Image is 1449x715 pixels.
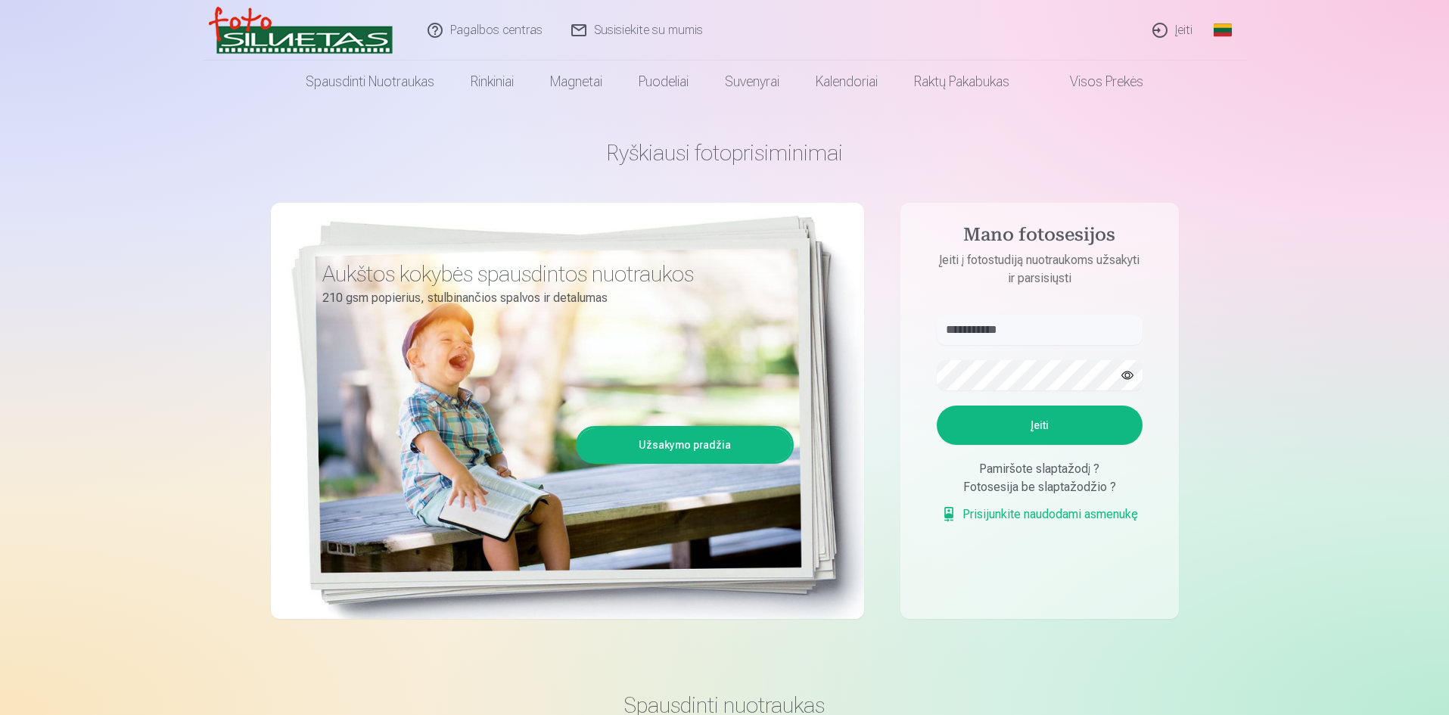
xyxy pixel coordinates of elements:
a: Raktų pakabukas [896,61,1028,103]
div: Pamiršote slaptažodį ? [937,460,1143,478]
button: Įeiti [937,406,1143,445]
p: Įeiti į fotostudiją nuotraukoms užsakyti ir parsisiųsti [922,251,1158,288]
a: Magnetai [532,61,620,103]
h4: Mano fotosesijos [922,224,1158,251]
h1: Ryškiausi fotoprisiminimai [271,139,1179,166]
a: Prisijunkite naudodami asmenukę [941,505,1138,524]
h3: Aukštos kokybės spausdintos nuotraukos [322,260,782,288]
img: /v3 [209,6,393,54]
a: Kalendoriai [798,61,896,103]
a: Puodeliai [620,61,707,103]
a: Rinkiniai [452,61,532,103]
p: 210 gsm popierius, stulbinančios spalvos ir detalumas [322,288,782,309]
a: Spausdinti nuotraukas [288,61,452,103]
a: Užsakymo pradžia [578,428,791,462]
a: Suvenyrai [707,61,798,103]
div: Fotosesija be slaptažodžio ? [937,478,1143,496]
a: Visos prekės [1028,61,1161,103]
